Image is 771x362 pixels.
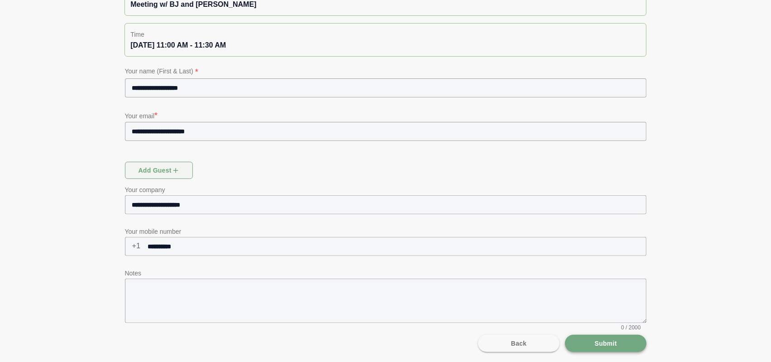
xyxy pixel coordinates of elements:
[621,324,641,331] span: 0 / 2000
[125,109,646,122] p: Your email
[125,268,646,279] p: Notes
[478,335,560,352] button: Back
[511,335,527,352] span: Back
[125,226,646,237] p: Your mobile number
[130,40,640,51] div: [DATE] 11:00 AM - 11:30 AM
[125,184,646,195] p: Your company
[125,66,646,78] p: Your name (First & Last)
[125,162,193,179] button: Add guest
[594,335,617,352] span: Submit
[130,29,640,40] p: Time
[138,162,180,179] span: Add guest
[565,335,646,352] button: Submit
[125,237,141,255] span: +1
